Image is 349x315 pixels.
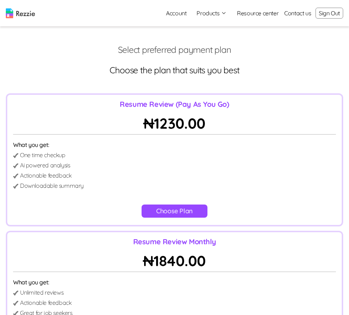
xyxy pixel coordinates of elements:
[13,237,336,247] p: Resume Review Monthly
[237,9,278,17] a: Resource center
[160,6,192,20] a: Account
[13,99,336,109] p: Resume Review (Pay As You Go)
[142,205,207,218] button: Choose Plan
[13,184,19,188] img: detail
[13,250,336,272] p: ₦ 1840.00
[316,8,343,19] button: Sign Out
[13,291,19,295] img: detail
[13,112,336,135] p: ₦ 1230.00
[20,151,66,159] p: One time checkup
[20,181,84,190] p: Downloadable summary
[13,174,19,178] img: detail
[13,140,336,149] p: What you get:
[13,153,19,158] img: detail
[13,301,19,306] img: detail
[6,8,35,18] img: logo
[6,64,343,76] p: Choose the plan that suits you best
[6,44,343,55] p: Select preferred payment plan
[197,9,227,17] button: Products
[13,163,19,168] img: detail
[20,171,71,180] p: Actionable feedback
[20,288,63,297] p: Unlimited reviews
[13,278,336,287] p: What you get:
[284,9,311,17] a: Contact us
[20,298,71,307] p: Actionable feedback
[20,161,70,170] p: Ai powered analysis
